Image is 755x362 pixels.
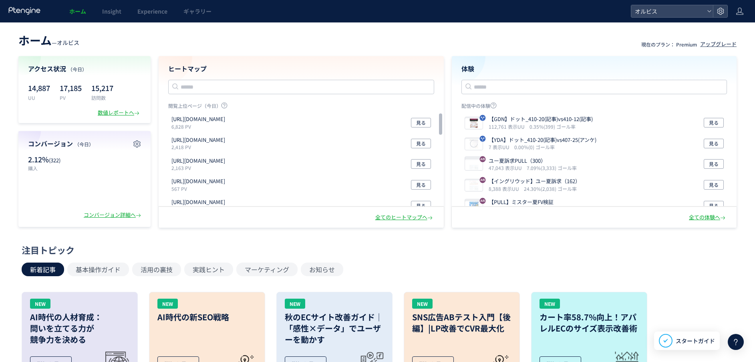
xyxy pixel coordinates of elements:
[184,263,233,276] button: 実践ヒント
[30,311,129,345] h3: AI時代の人材育成： 問いを立てる力が 競争力を決める
[74,141,94,148] span: （今日）
[28,139,141,148] h4: コンバージョン
[489,136,596,144] p: 【YDA】ドット_410-20(記事)vs407-25(アンケ)
[489,123,528,130] i: 112,761 表示UU
[489,198,567,206] p: 【PULL】ミスター夏FV検証
[412,299,433,309] div: NEW
[465,201,483,212] img: 5ac25d88a724073074c1e28f6834051a1755499461705.jpeg
[171,115,225,123] p: https://pr.orbis.co.jp/cosmetics/udot/100
[18,32,79,48] div: —
[60,81,82,94] p: 17,185
[700,40,737,48] div: アップグレード
[69,7,86,15] span: ホーム
[411,201,431,210] button: 見る
[416,118,426,127] span: 見る
[540,311,639,334] h3: カート率58.7%向上！アパレルECのサイズ表示改善術
[416,139,426,148] span: 見る
[171,185,228,192] p: 567 PV
[301,263,343,276] button: お知らせ
[171,144,228,150] p: 2,418 PV
[676,337,715,345] span: スタートガイド
[285,311,384,345] h3: 秋のECサイト改善ガイド｜「感性×データ」でユーザーを動かす
[236,263,298,276] button: マーケティング
[28,94,50,101] p: UU
[137,7,167,15] span: Experience
[91,94,113,101] p: 訪問数
[416,159,426,169] span: 見る
[416,201,426,210] span: 見る
[704,180,724,190] button: 見る
[489,157,574,165] p: ユー夏訴求PULL（300）
[709,180,719,190] span: 見る
[157,311,257,323] h3: AI時代の新SEO戦略
[171,206,228,213] p: 545 PV
[704,159,724,169] button: 見る
[68,66,87,73] span: （今日）
[22,263,64,276] button: 新着記事
[411,180,431,190] button: 見る
[91,81,113,94] p: 15,217
[171,164,228,171] p: 2,163 PV
[514,144,555,150] i: 0.00%(0) ゴール率
[489,178,580,185] p: 【イングリウッド】ユー夏訴求（162）
[132,263,181,276] button: 活用の裏技
[641,41,697,48] p: 現在のプラン： Premium
[524,206,570,213] i: 4.28%(322) ゴール率
[709,118,719,127] span: 見る
[527,164,577,171] i: 7.09%(3,333) ゴール率
[709,159,719,169] span: 見る
[171,198,225,206] p: https://pr.orbis.co.jp/cosmetics/u/100
[28,64,141,73] h4: アクセス状況
[632,5,704,17] span: オルビス
[171,123,228,130] p: 6,828 PV
[412,311,511,334] h3: SNS広告ABテスト入門【後編】|LP改善でCVR最大化
[157,299,178,309] div: NEW
[704,201,724,210] button: 見る
[28,81,50,94] p: 14,887
[375,214,434,221] div: 全てのヒートマップへ
[30,299,50,309] div: NEW
[98,109,141,117] div: 数値レポートへ
[524,185,577,192] i: 24.30%(2,038) ゴール率
[168,64,434,73] h4: ヒートマップ
[411,159,431,169] button: 見る
[57,38,79,47] span: オルビス
[171,178,225,185] p: https://pr.orbis.co.jp/cosmetics/mr/203-20
[461,102,727,112] p: 配信中の体験
[171,136,225,144] p: https://orbis.co.jp/order/thanks
[49,156,60,164] span: (322)
[689,214,727,221] div: 全ての体験へ
[28,154,81,165] p: 2.12%
[168,102,434,112] p: 閲覧上位ページ（今日）
[67,263,129,276] button: 基本操作ガイド
[411,118,431,127] button: 見る
[411,139,431,148] button: 見る
[285,299,305,309] div: NEW
[416,180,426,190] span: 見る
[489,206,522,213] i: 7,515 表示UU
[461,64,727,73] h4: 体験
[171,157,225,165] p: https://pr.orbis.co.jp/cosmetics/clearful/331
[102,7,121,15] span: Insight
[709,139,719,148] span: 見る
[489,115,593,123] p: 【GDN】ドット_410-20(記事)vs410-12(記事)
[489,185,522,192] i: 8,388 表示UU
[709,201,719,210] span: 見る
[28,165,81,172] p: 購入
[22,244,729,256] div: 注目トピック
[704,118,724,127] button: 見る
[540,299,560,309] div: NEW
[489,164,525,171] i: 47,043 表示UU
[183,7,211,15] span: ギャラリー
[530,123,576,130] i: 0.35%(399) ゴール率
[60,94,82,101] p: PV
[18,32,52,48] span: ホーム
[704,139,724,148] button: 見る
[84,211,143,219] div: コンバージョン詳細へ
[465,180,483,191] img: d2ff3e2b30abaab6864925480d2c28881752056707970.jpeg
[489,144,513,150] i: 7 表示UU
